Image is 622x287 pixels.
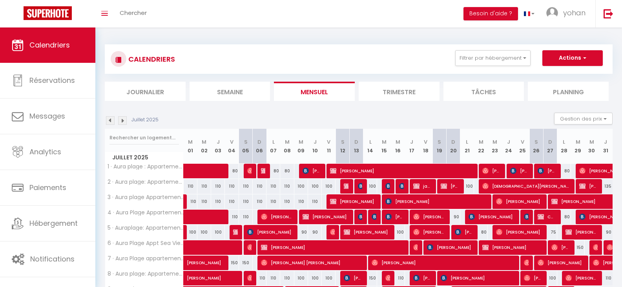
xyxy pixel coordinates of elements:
div: 110 [184,179,197,194]
span: yohan [563,8,586,18]
div: 110 [280,179,294,194]
span: Challali Jamel [385,179,390,194]
span: [PERSON_NAME] [247,240,252,255]
span: [PERSON_NAME] [247,225,293,239]
span: [PERSON_NAME] [330,194,376,209]
span: [PERSON_NAME] [524,209,529,224]
li: Semaine [190,82,270,101]
span: jacjac Steppich [413,179,432,194]
span: Analytics [29,147,61,157]
abbr: M [589,138,594,146]
div: 110 [211,179,225,194]
th: 19 [432,129,446,164]
span: [PERSON_NAME] [385,209,404,224]
div: 100 [322,179,336,194]
abbr: V [521,138,524,146]
a: [PERSON_NAME] [184,256,197,271]
span: [PERSON_NAME] [510,163,529,178]
div: 75 [543,225,557,239]
div: 80 [557,164,571,178]
span: [PERSON_NAME] [330,225,335,239]
span: [PERSON_NAME] [344,179,348,194]
abbr: J [604,138,607,146]
abbr: M [188,138,193,146]
button: Ouvrir le widget de chat LiveChat [6,3,30,27]
span: Messages [29,111,65,121]
th: 29 [571,129,585,164]
span: [PERSON_NAME] [413,240,418,255]
div: 110 [225,179,239,194]
th: 16 [391,129,405,164]
th: 09 [294,129,308,164]
abbr: J [314,138,317,146]
img: ... [546,7,558,19]
span: Notifications [30,254,75,264]
abbr: M [299,138,303,146]
th: 28 [557,129,571,164]
div: 80 [280,164,294,178]
span: [PERSON_NAME] [579,179,598,194]
th: 26 [529,129,543,164]
abbr: S [534,138,538,146]
span: [PERSON_NAME] [413,271,432,285]
span: [PERSON_NAME] [187,267,259,282]
div: 100 [294,271,308,285]
span: [PERSON_NAME] [565,271,598,285]
span: [PERSON_NAME] [399,179,404,194]
div: 110 [239,179,253,194]
div: 110 [308,194,322,209]
abbr: J [217,138,220,146]
abbr: L [272,138,275,146]
th: 08 [280,129,294,164]
span: 7 · Aura Plage appartement neuf: Liberty [106,256,185,261]
div: 110 [184,194,197,209]
input: Rechercher un logement... [109,131,179,145]
th: 03 [211,129,225,164]
span: [PERSON_NAME] [385,194,486,209]
div: 110 [280,194,294,209]
span: [PERSON_NAME] [372,255,514,270]
th: 27 [543,129,557,164]
span: 2 · Aura plage: Appartement Sunrise [106,179,185,185]
div: 100 [391,225,405,239]
div: 150 [363,271,377,285]
span: [PERSON_NAME] [358,209,363,224]
button: Gestion des prix [554,113,613,124]
div: 110 [225,194,239,209]
div: 110 [253,179,266,194]
div: 110 [294,194,308,209]
abbr: V [327,138,330,146]
abbr: M [576,138,580,146]
span: [PERSON_NAME] [413,225,445,239]
div: 90 [294,225,308,239]
th: 06 [253,129,266,164]
div: 110 [211,194,225,209]
span: [PERSON_NAME] [247,163,252,178]
span: [PERSON_NAME] [385,271,390,285]
p: Juillet 2025 [131,116,159,124]
span: Candedo [PERSON_NAME] [538,209,556,224]
span: [PERSON_NAME] [187,251,241,266]
span: Réservations [29,75,75,85]
div: 100 [294,179,308,194]
div: 110 [598,271,613,285]
li: Tâches [443,82,524,101]
span: [PERSON_NAME] [358,179,363,194]
abbr: D [354,138,358,146]
div: 80 [266,164,280,178]
span: [PERSON_NAME] [427,240,473,255]
span: 4 · Aura Plage Appartement Aura [106,210,185,216]
abbr: L [369,138,372,146]
th: 24 [502,129,516,164]
a: [PERSON_NAME] [184,271,197,286]
span: Juillet 2025 [105,152,183,163]
abbr: S [438,138,441,146]
abbr: J [507,138,510,146]
img: logout [604,9,613,18]
span: [PERSON_NAME] [261,163,266,178]
abbr: D [451,138,455,146]
span: [PERSON_NAME] [469,209,514,224]
abbr: M [202,138,206,146]
th: 25 [516,129,529,164]
th: 21 [460,129,474,164]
